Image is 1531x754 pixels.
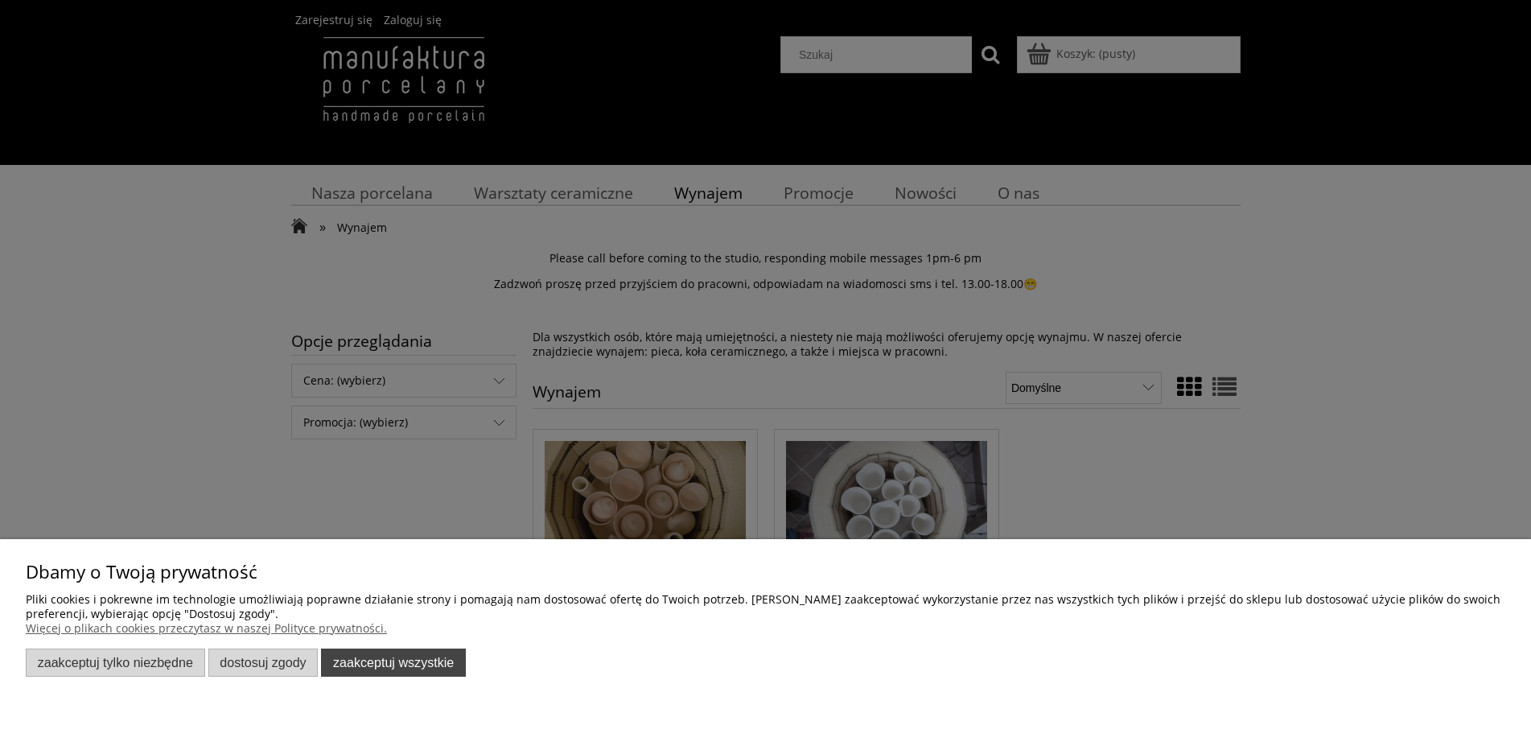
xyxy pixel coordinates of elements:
a: Więcej o plikach cookies przeczytasz w naszej Polityce prywatności. [26,620,387,636]
p: Dbamy o Twoją prywatność [26,565,1505,579]
button: Dostosuj zgody [208,649,319,677]
p: Pliki cookies i pokrewne im technologie umożliwiają poprawne działanie strony i pomagają nam dost... [26,592,1505,621]
button: Zaakceptuj wszystkie [321,649,466,677]
button: Zaakceptuj tylko niezbędne [26,649,205,677]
